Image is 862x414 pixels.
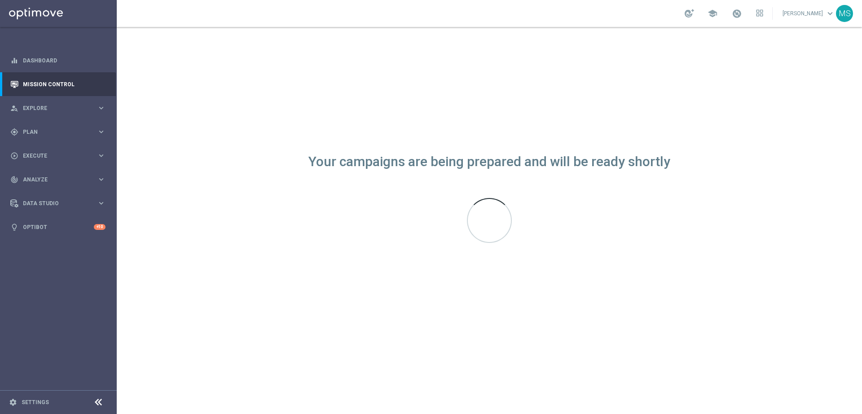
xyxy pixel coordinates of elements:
i: play_circle_outline [10,152,18,160]
button: Mission Control [10,81,106,88]
button: person_search Explore keyboard_arrow_right [10,105,106,112]
i: track_changes [10,176,18,184]
i: person_search [10,104,18,112]
button: lightbulb Optibot +10 [10,224,106,231]
i: keyboard_arrow_right [97,151,106,160]
div: Optibot [10,215,106,239]
div: Data Studio [10,199,97,207]
a: Mission Control [23,72,106,96]
i: lightbulb [10,223,18,231]
div: Plan [10,128,97,136]
i: keyboard_arrow_right [97,128,106,136]
span: school [708,9,717,18]
a: Dashboard [23,48,106,72]
button: track_changes Analyze keyboard_arrow_right [10,176,106,183]
button: gps_fixed Plan keyboard_arrow_right [10,128,106,136]
div: Explore [10,104,97,112]
a: [PERSON_NAME]keyboard_arrow_down [782,7,836,20]
a: Optibot [23,215,94,239]
span: keyboard_arrow_down [825,9,835,18]
i: keyboard_arrow_right [97,175,106,184]
i: gps_fixed [10,128,18,136]
i: equalizer [10,57,18,65]
span: Execute [23,153,97,159]
div: Your campaigns are being prepared and will be ready shortly [308,158,670,166]
span: Analyze [23,177,97,182]
div: Analyze [10,176,97,184]
div: +10 [94,224,106,230]
a: Settings [22,400,49,405]
button: equalizer Dashboard [10,57,106,64]
span: Plan [23,129,97,135]
i: keyboard_arrow_right [97,199,106,207]
i: keyboard_arrow_right [97,104,106,112]
button: play_circle_outline Execute keyboard_arrow_right [10,152,106,159]
div: Execute [10,152,97,160]
div: Mission Control [10,72,106,96]
div: Dashboard [10,48,106,72]
i: settings [9,398,17,406]
button: Data Studio keyboard_arrow_right [10,200,106,207]
div: MS [836,5,853,22]
span: Explore [23,106,97,111]
span: Data Studio [23,201,97,206]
